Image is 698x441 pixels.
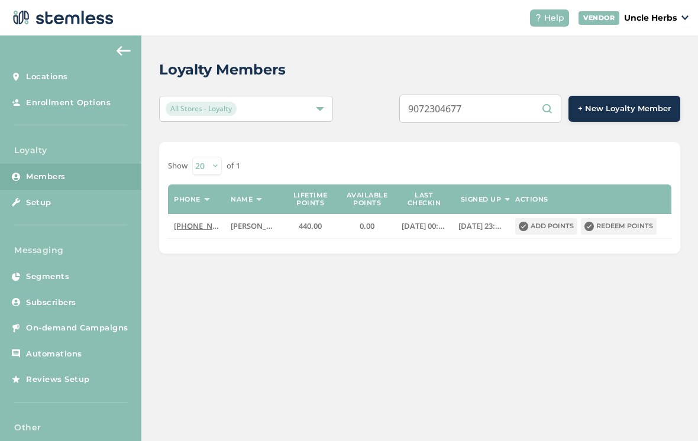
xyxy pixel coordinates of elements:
[26,374,90,385] span: Reviews Setup
[345,221,390,231] label: 0.00
[168,160,188,172] label: Show
[231,220,353,231] span: [PERSON_NAME] [PERSON_NAME]
[402,220,457,231] span: [DATE] 00:29:06
[287,192,332,207] label: Lifetime points
[26,322,128,334] span: On-demand Campaigns
[99,368,122,391] img: glitter-stars-b7820f95.gif
[26,297,76,309] span: Subscribers
[624,12,677,24] p: Uncle Herbs
[227,160,240,172] label: of 1
[166,102,237,116] span: All Stores - Loyalty
[9,6,114,30] img: logo-dark-0685b13c.svg
[345,192,390,207] label: Available points
[360,220,374,231] span: 0.00
[26,271,69,283] span: Segments
[535,14,542,21] img: icon-help-white-03924b79.svg
[26,71,68,83] span: Locations
[26,348,82,360] span: Automations
[117,46,131,56] img: icon-arrow-back-accent-c549486e.svg
[174,221,219,231] label: (907) 230-4677
[505,198,510,201] img: icon-sort-1e1d7615.svg
[299,220,322,231] span: 440.00
[231,221,276,231] label: Christophe Rylan Berga
[26,171,66,183] span: Members
[458,220,514,231] span: [DATE] 23:05:29
[579,11,619,25] div: VENDOR
[174,196,201,203] label: Phone
[402,221,447,231] label: 2025-07-29 00:29:06
[544,12,564,24] span: Help
[578,103,671,115] span: + New Loyalty Member
[204,198,210,201] img: icon-sort-1e1d7615.svg
[231,196,253,203] label: Name
[581,218,657,235] button: Redeem points
[461,196,502,203] label: Signed up
[458,221,503,231] label: 2024-11-19 23:05:29
[256,198,262,201] img: icon-sort-1e1d7615.svg
[26,197,51,209] span: Setup
[159,59,286,80] h2: Loyalty Members
[399,95,561,123] input: Search
[509,184,671,214] th: Actions
[174,220,242,231] span: [PHONE_NUMBER]
[515,218,577,235] button: Add points
[287,221,332,231] label: 440.00
[681,15,689,20] img: icon_down-arrow-small-66adaf34.svg
[26,97,111,109] span: Enrollment Options
[568,96,680,122] button: + New Loyalty Member
[402,192,447,207] label: Last checkin
[639,384,698,441] iframe: Chat Widget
